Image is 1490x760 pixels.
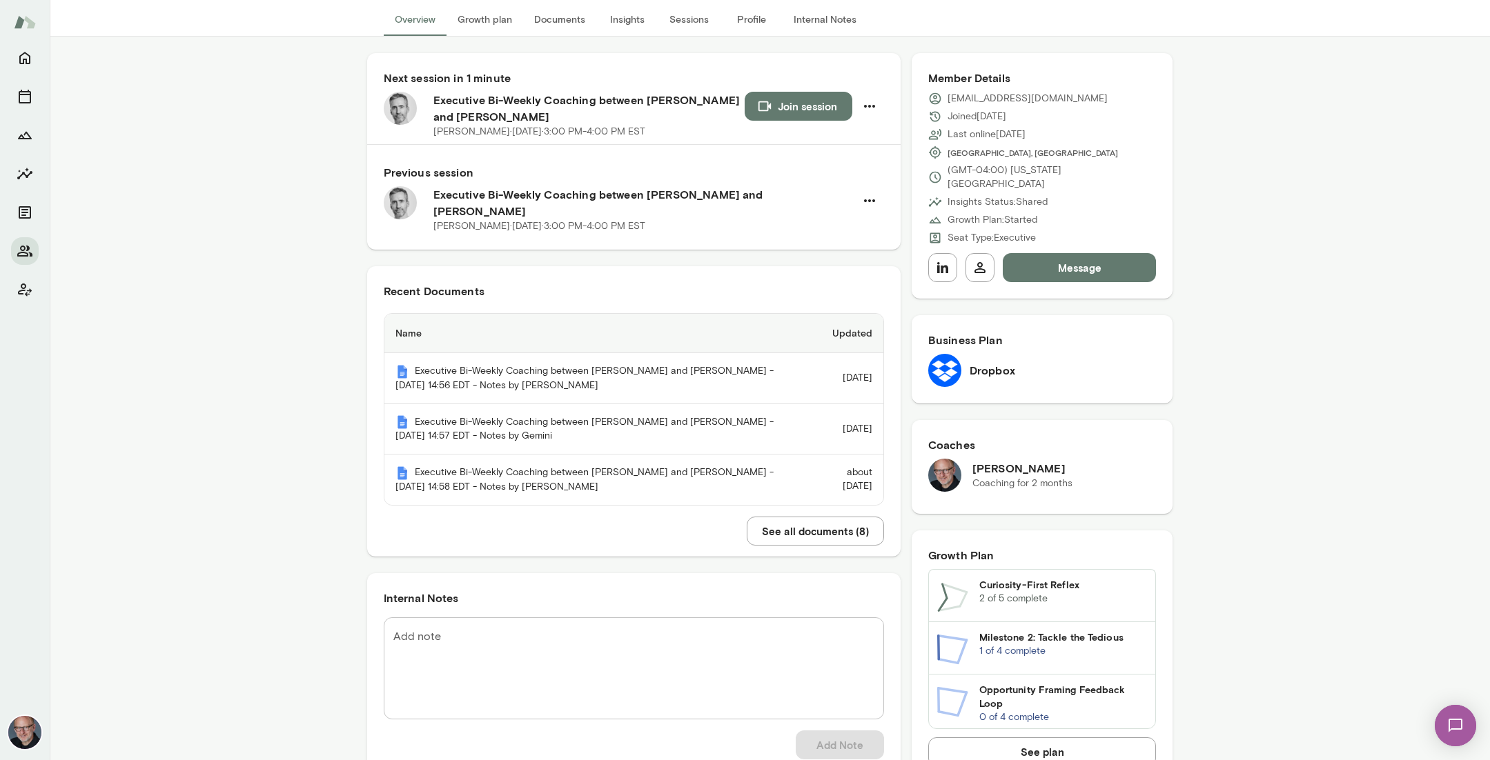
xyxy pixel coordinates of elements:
button: Insights [596,3,658,36]
p: Joined [DATE] [948,110,1006,123]
h6: Business Plan [928,332,1157,348]
button: Home [11,44,39,72]
p: Insights Status: Shared [948,195,1048,209]
th: Executive Bi-Weekly Coaching between [PERSON_NAME] and [PERSON_NAME] - [DATE] 14:58 EDT - Notes b... [384,454,810,505]
h6: Curiosity-First Reflex [979,578,1148,592]
img: Mento [395,365,409,379]
button: Members [11,237,39,265]
img: Mento [395,415,409,429]
button: Documents [11,199,39,226]
td: [DATE] [810,353,883,404]
p: Last online [DATE] [948,128,1026,141]
td: [DATE] [810,404,883,455]
h6: Member Details [928,70,1157,86]
p: (GMT-04:00) [US_STATE][GEOGRAPHIC_DATA] [948,163,1157,191]
button: Profile [721,3,783,36]
img: Nick Gould [928,459,961,492]
h6: Dropbox [970,362,1015,379]
button: Overview [384,3,447,36]
button: Sessions [658,3,721,36]
th: Executive Bi-Weekly Coaching between [PERSON_NAME] and [PERSON_NAME] - [DATE] 14:57 EDT - Notes b... [384,404,810,455]
h6: Growth Plan [928,547,1157,563]
button: Insights [11,160,39,188]
button: Growth Plan [11,121,39,149]
button: Join session [745,92,852,121]
p: Growth Plan: Started [948,213,1037,227]
h6: Next session in 1 minute [384,70,884,86]
button: Sessions [11,83,39,110]
p: 2 of 5 complete [979,592,1148,606]
p: [PERSON_NAME] · [DATE] · 3:00 PM-4:00 PM EST [433,125,645,139]
p: 0 of 4 complete [979,710,1148,724]
h6: Internal Notes [384,590,884,606]
p: [PERSON_NAME] · [DATE] · 3:00 PM-4:00 PM EST [433,219,645,233]
td: about [DATE] [810,454,883,505]
button: Internal Notes [783,3,867,36]
h6: Recent Documents [384,283,884,299]
p: Coaching for 2 months [972,477,1072,490]
h6: Milestone 2: Tackle the Tedious [979,630,1148,644]
th: Name [384,314,810,353]
h6: Opportunity Framing Feedback Loop [979,683,1148,710]
button: Client app [11,276,39,303]
button: Growth plan [447,3,523,36]
th: Executive Bi-Weekly Coaching between [PERSON_NAME] and [PERSON_NAME] - [DATE] 14:56 EDT - Notes b... [384,353,810,404]
span: [GEOGRAPHIC_DATA], [GEOGRAPHIC_DATA] [948,147,1118,158]
h6: Executive Bi-Weekly Coaching between [PERSON_NAME] and [PERSON_NAME] [433,92,745,125]
p: [EMAIL_ADDRESS][DOMAIN_NAME] [948,92,1108,106]
button: See all documents (8) [747,517,884,546]
p: Seat Type: Executive [948,231,1036,245]
h6: Executive Bi-Weekly Coaching between [PERSON_NAME] and [PERSON_NAME] [433,186,855,219]
button: Documents [523,3,596,36]
h6: Previous session [384,164,884,181]
img: Mento [395,466,409,480]
button: Message [1003,253,1157,282]
img: Mento [14,9,36,35]
h6: [PERSON_NAME] [972,460,1072,477]
p: 1 of 4 complete [979,644,1148,658]
img: Nick Gould [8,716,41,749]
h6: Coaches [928,437,1157,453]
th: Updated [810,314,883,353]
